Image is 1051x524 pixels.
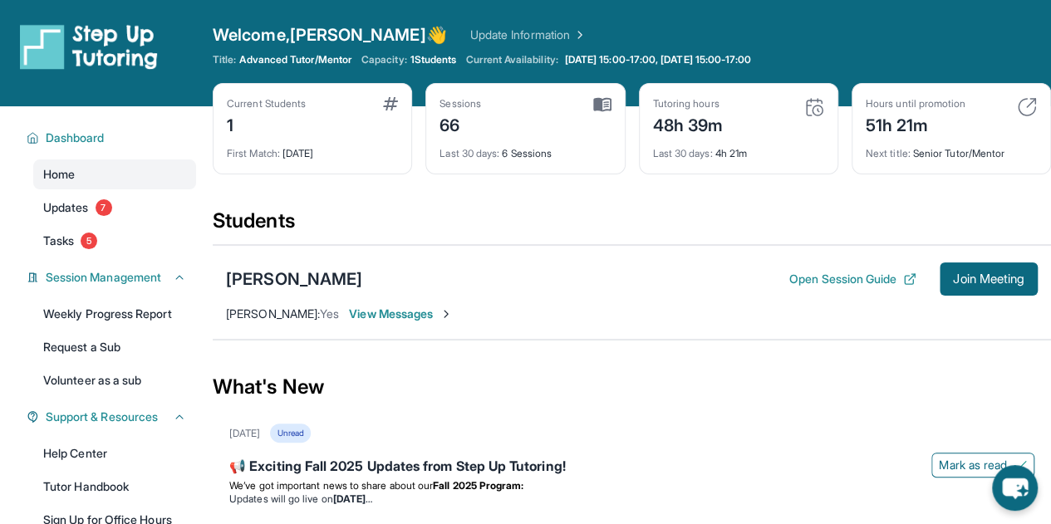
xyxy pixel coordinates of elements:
span: Title: [213,53,236,66]
button: Session Management [39,269,186,286]
button: chat-button [992,465,1038,511]
span: Welcome, [PERSON_NAME] 👋 [213,23,447,47]
strong: [DATE] [333,492,372,505]
div: Unread [270,424,310,443]
div: Students [213,208,1051,244]
img: card [593,97,611,112]
div: Sessions [440,97,481,110]
button: Mark as read [931,453,1034,477]
a: Updates7 [33,193,196,223]
span: Mark as read [939,457,1007,473]
span: First Match : [227,147,280,159]
span: Dashboard [46,130,105,146]
div: Senior Tutor/Mentor [866,137,1037,160]
div: 4h 21m [653,137,824,160]
li: Updates will go live on [229,492,1034,506]
button: Open Session Guide [789,271,916,287]
div: [DATE] [229,427,260,440]
a: Tutor Handbook [33,472,196,502]
span: We’ve got important news to share about our [229,479,433,492]
a: Help Center [33,438,196,468]
div: What's New [213,350,1051,424]
span: 5 [81,233,97,249]
div: 66 [440,110,481,137]
span: Join Meeting [953,274,1024,284]
div: [DATE] [227,137,398,160]
div: [PERSON_NAME] [226,267,362,291]
span: 1 Students [410,53,457,66]
span: Last 30 days : [653,147,713,159]
button: Join Meeting [940,262,1038,296]
button: Dashboard [39,130,186,146]
button: Support & Resources [39,409,186,425]
span: Home [43,166,75,183]
span: Capacity: [361,53,407,66]
div: 51h 21m [866,110,965,137]
img: card [383,97,398,110]
div: 48h 39m [653,110,724,137]
span: Support & Resources [46,409,158,425]
span: Yes [320,306,339,321]
a: Update Information [470,27,587,43]
span: Last 30 days : [440,147,499,159]
img: card [1017,97,1037,117]
a: Volunteer as a sub [33,365,196,395]
img: Chevron Right [570,27,587,43]
span: View Messages [349,306,453,322]
span: Current Availability: [466,53,557,66]
img: logo [20,23,158,70]
a: Request a Sub [33,332,196,362]
span: Session Management [46,269,161,286]
div: 📢 Exciting Fall 2025 Updates from Step Up Tutoring! [229,456,1034,479]
img: Chevron-Right [440,307,453,321]
span: Tasks [43,233,74,249]
div: Current Students [227,97,306,110]
span: Next title : [866,147,911,159]
strong: Fall 2025 Program: [433,479,523,492]
div: Hours until promotion [866,97,965,110]
img: Mark as read [1014,458,1027,472]
span: [DATE] 15:00-17:00, [DATE] 15:00-17:00 [565,53,752,66]
span: 7 [96,199,112,216]
img: card [804,97,824,117]
div: Tutoring hours [653,97,724,110]
span: Advanced Tutor/Mentor [239,53,351,66]
a: Weekly Progress Report [33,299,196,329]
a: Home [33,159,196,189]
a: Tasks5 [33,226,196,256]
span: [PERSON_NAME] : [226,306,320,321]
div: 6 Sessions [440,137,611,160]
a: [DATE] 15:00-17:00, [DATE] 15:00-17:00 [562,53,755,66]
div: 1 [227,110,306,137]
span: Updates [43,199,89,216]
